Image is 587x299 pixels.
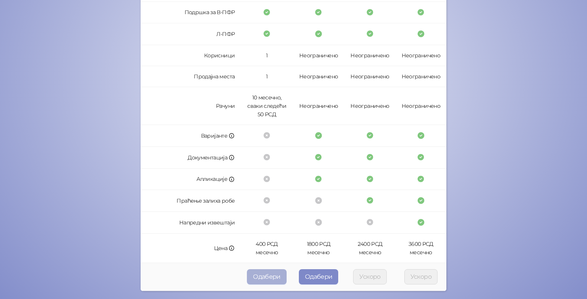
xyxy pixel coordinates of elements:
[141,169,241,190] td: Апликације
[396,66,446,87] td: Неограничено
[141,190,241,212] td: Праћење залиха робе
[396,87,446,125] td: Неограничено
[344,45,395,66] td: Неограничено
[141,87,241,125] td: Рачуни
[241,87,293,125] td: 10 месечно, сваки следећи 50 РСД
[241,234,293,263] td: 400 РСД месечно
[353,269,386,284] button: Ускоро
[141,2,241,24] td: Подршка за В-ПФР
[241,45,293,66] td: 1
[293,45,345,66] td: Неограничено
[293,87,345,125] td: Неограничено
[141,212,241,234] td: Напредни извештаји
[396,234,446,263] td: 3600 РСД месечно
[247,269,287,284] button: Одабери
[293,234,345,263] td: 1800 РСД месечно
[299,269,339,284] button: Одабери
[141,45,241,66] td: Корисници
[396,45,446,66] td: Неограничено
[141,125,241,147] td: Варијанте
[141,66,241,87] td: Продајна места
[141,23,241,45] td: Л-ПФР
[344,66,395,87] td: Неограничено
[293,66,345,87] td: Неограничено
[141,234,241,263] td: Цена
[141,147,241,169] td: Документација
[241,66,293,87] td: 1
[344,234,395,263] td: 2400 РСД месечно
[344,87,395,125] td: Неограничено
[404,269,438,284] button: Ускоро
